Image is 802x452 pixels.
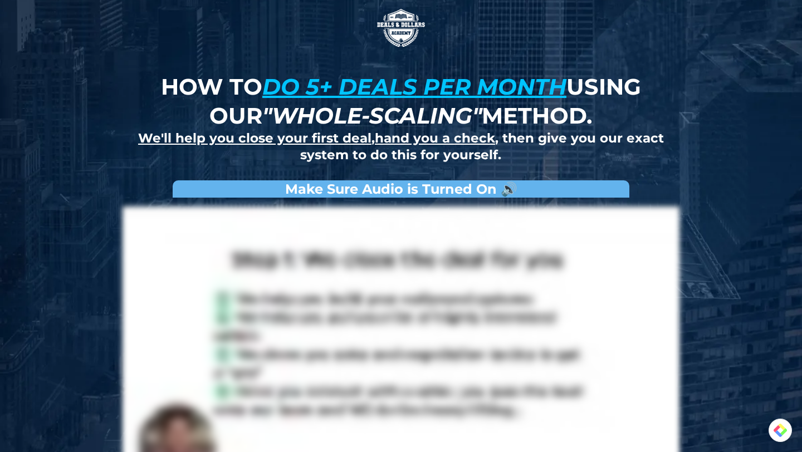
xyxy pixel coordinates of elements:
strong: , , then give you our exact system to do this for yourself. [138,130,664,163]
strong: Make Sure Audio is Turned On 🔊 [285,181,517,197]
u: We'll help you close your first deal [138,130,371,146]
em: "whole-scaling" [262,102,482,129]
u: hand you a check [375,130,495,146]
strong: How to using our method. [161,73,641,129]
u: do 5+ deals per month [262,73,566,100]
